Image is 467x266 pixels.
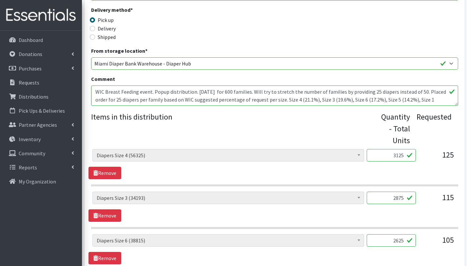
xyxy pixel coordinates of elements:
div: 125 [421,149,454,167]
label: Shipped [98,33,116,41]
a: Purchases [3,62,79,75]
a: Pick Ups & Deliveries [3,104,79,117]
p: Distributions [19,93,49,100]
a: Inventory [3,133,79,146]
textarea: WIC Breast Feeding event. Popup distribution for 600 families. Will try to stretch the number of ... [91,85,458,106]
input: Quantity [367,149,416,161]
abbr: required [130,7,133,13]
a: Reports [3,161,79,174]
a: My Organization [3,175,79,188]
legend: Items in this distribution [91,111,381,144]
p: Requests [19,79,39,86]
input: Quantity [367,234,416,247]
span: Diapers Size 4 (56325) [97,151,360,160]
label: Pick up [98,16,114,24]
div: Quantity - Total Units [381,111,410,146]
a: Donations [3,47,79,61]
label: From storage location [91,47,147,55]
span: Diapers Size 3 (34193) [92,192,364,204]
span: Diapers Size 4 (56325) [92,149,364,161]
p: Community [19,150,45,157]
p: Inventory [19,136,41,142]
input: Quantity [367,192,416,204]
span: Diapers Size 6 (38815) [97,236,360,245]
label: Comment [91,75,115,83]
div: Requested [417,111,452,146]
a: Dashboard [3,33,79,47]
a: Remove [88,167,121,179]
a: Partner Agencies [3,118,79,131]
legend: Delivery method [91,6,183,16]
div: 115 [421,192,454,209]
label: Delivery [98,25,116,32]
span: Diapers Size 6 (38815) [92,234,364,247]
p: Purchases [19,65,42,72]
abbr: required [145,47,147,54]
p: Dashboard [19,37,43,43]
a: Remove [88,209,121,222]
div: 105 [421,234,454,252]
a: Community [3,147,79,160]
a: Requests [3,76,79,89]
img: HumanEssentials [3,4,79,26]
p: My Organization [19,178,56,185]
p: Reports [19,164,37,171]
a: Remove [88,252,121,264]
p: Pick Ups & Deliveries [19,107,65,114]
a: Distributions [3,90,79,103]
span: Diapers Size 3 (34193) [97,193,360,202]
p: Partner Agencies [19,122,57,128]
p: Donations [19,51,42,57]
